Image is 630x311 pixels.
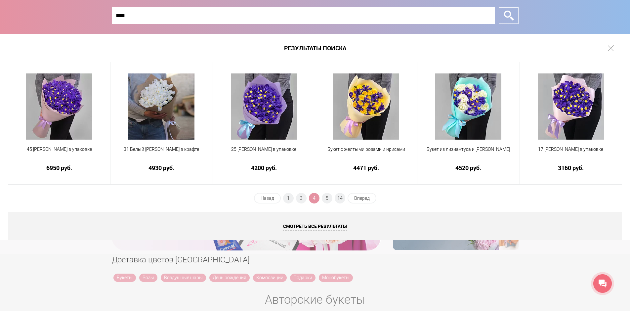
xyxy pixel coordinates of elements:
[422,146,515,153] span: Букет из лизиантуса и [PERSON_NAME]
[322,193,332,203] a: 5
[524,146,617,160] a: 17 [PERSON_NAME] в упаковке
[319,146,413,153] span: Букет с желтыми розами и ирисами
[524,146,617,153] span: 17 [PERSON_NAME] в упаковке
[13,146,106,153] span: 45 [PERSON_NAME] в упаковке
[309,193,319,203] span: 4
[422,164,515,171] a: 4520 руб.
[8,212,622,240] a: Смотреть все результаты
[348,193,376,203] a: Вперед
[333,73,399,140] img: Букет с желтыми розами и ирисами
[435,73,501,140] img: Букет из лизиантуса и ирисов
[13,146,106,160] a: 45 [PERSON_NAME] в упаковке
[217,146,311,160] a: 25 [PERSON_NAME] в упаковке
[115,146,208,160] a: 31 Белый [PERSON_NAME] в крафте
[8,34,622,62] h1: Результаты поиска
[254,193,281,203] a: Назад
[217,164,311,171] a: 4200 руб.
[524,164,617,171] a: 3160 руб.
[422,146,515,160] a: Букет из лизиантуса и [PERSON_NAME]
[217,146,311,153] span: 25 [PERSON_NAME] в упаковке
[115,146,208,153] span: 31 Белый [PERSON_NAME] в крафте
[538,73,604,140] img: 17 Ирисов в упаковке
[319,146,413,160] a: Букет с желтыми розами и ирисами
[335,193,345,203] a: 14
[128,73,194,140] img: 31 Белый Ирис в крафте
[13,164,106,171] a: 6950 руб.
[283,223,347,231] span: Смотреть все результаты
[231,73,297,140] img: 25 Ирисов в упаковке
[319,164,413,171] a: 4471 руб.
[26,73,92,140] img: 45 Синих Ирисов в упаковке
[296,193,307,203] a: 3
[115,164,208,171] a: 4930 руб.
[283,193,294,203] a: 1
